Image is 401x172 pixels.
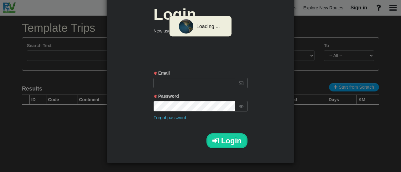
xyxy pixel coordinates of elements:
[206,133,247,148] button: Login
[221,136,242,145] span: Login
[158,93,179,99] label: Password
[150,44,251,58] iframe: כפתור לכניסה באמצעות חשבון Google
[154,28,174,33] span: New user?
[196,23,220,30] div: Loading ...
[158,70,170,76] label: Email
[154,6,196,23] span: Login
[154,115,186,120] a: Forgot password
